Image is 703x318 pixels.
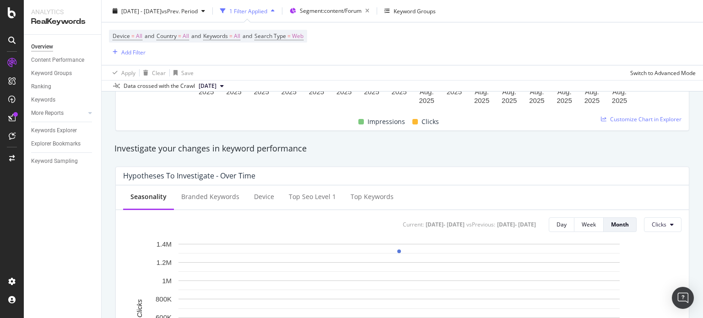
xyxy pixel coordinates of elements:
div: Branded Keywords [181,192,239,201]
text: 1M [162,277,172,285]
button: [DATE] [195,81,227,92]
div: Top Keywords [351,192,394,201]
text: Aug. [475,88,489,96]
span: Keywords [203,32,228,40]
text: 2025 [584,97,600,104]
div: Hypotheses to Investigate - Over Time [123,171,255,180]
span: Device [113,32,130,40]
a: Keywords [31,95,95,105]
span: Country [157,32,177,40]
text: Clicks [135,299,143,317]
text: 2025 [557,97,572,104]
span: and [191,32,201,40]
div: Open Intercom Messenger [672,287,694,309]
text: Aug. [530,88,544,96]
span: and [243,32,252,40]
text: 1.2M [157,259,172,266]
span: = [178,32,181,40]
button: Keyword Groups [381,4,439,18]
span: = [131,32,135,40]
a: More Reports [31,108,86,118]
div: Current: [403,221,424,228]
text: 2025 [364,88,379,96]
div: Analytics [31,7,94,16]
span: All [183,30,189,43]
button: Apply [109,65,135,80]
text: 2025 [281,88,297,96]
span: All [234,30,240,43]
text: Aug. [585,88,599,96]
text: 2025 [612,97,627,104]
text: 2025 [226,88,241,96]
button: Add Filter [109,47,146,58]
div: Keywords Explorer [31,126,77,135]
a: Overview [31,42,95,52]
div: vs Previous : [466,221,495,228]
div: Top seo Level 1 [289,192,336,201]
span: = [229,32,233,40]
span: All [136,30,142,43]
div: Week [582,221,596,228]
div: Add Filter [121,48,146,56]
a: Content Performance [31,55,95,65]
a: Explorer Bookmarks [31,139,95,149]
span: and [145,32,154,40]
button: Week [574,217,604,232]
div: [DATE] - [DATE] [426,221,465,228]
button: Segment:content/Forum [286,4,373,18]
div: Overview [31,42,53,52]
button: 1 Filter Applied [216,4,278,18]
span: Segment: content/Forum [300,7,362,15]
text: 1.4M [157,240,172,248]
div: Device [254,192,274,201]
button: Clicks [644,217,681,232]
a: Keyword Groups [31,69,95,78]
div: Keyword Sampling [31,156,78,166]
div: More Reports [31,108,64,118]
text: 2025 [419,97,434,104]
text: 2025 [502,97,517,104]
text: 2025 [529,97,544,104]
text: 2025 [391,88,406,96]
span: 2025 Aug. 4th [199,82,216,90]
button: Save [170,65,194,80]
div: RealKeywords [31,16,94,27]
text: Aug. [420,88,434,96]
span: Customize Chart in Explorer [610,115,681,123]
div: Explorer Bookmarks [31,139,81,149]
button: Clear [140,65,166,80]
text: Aug. [557,88,572,96]
span: = [287,32,291,40]
text: 2025 [199,88,214,96]
div: Content Performance [31,55,84,65]
div: Switch to Advanced Mode [630,69,696,76]
div: Clear [152,69,166,76]
span: Impressions [368,116,405,127]
div: Ranking [31,82,51,92]
div: Seasonality [130,192,167,201]
button: Month [604,217,637,232]
a: Ranking [31,82,95,92]
div: Apply [121,69,135,76]
button: [DATE] - [DATE]vsPrev. Period [109,4,209,18]
a: Keyword Sampling [31,156,95,166]
span: Search Type [254,32,286,40]
a: Customize Chart in Explorer [601,115,681,123]
button: Switch to Advanced Mode [627,65,696,80]
div: 1 Filter Applied [229,7,267,15]
text: 800K [156,295,172,303]
text: Aug. [612,88,627,96]
a: Keywords Explorer [31,126,95,135]
div: Save [181,69,194,76]
text: 2025 [254,88,269,96]
div: [DATE] - [DATE] [497,221,536,228]
text: 2025 [309,88,324,96]
div: Keywords [31,95,55,105]
span: vs Prev. Period [162,7,198,15]
text: 2025 [447,88,462,96]
span: Clicks [652,221,666,228]
div: Keyword Groups [31,69,72,78]
button: Day [549,217,574,232]
div: Month [611,221,629,228]
div: Day [557,221,567,228]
